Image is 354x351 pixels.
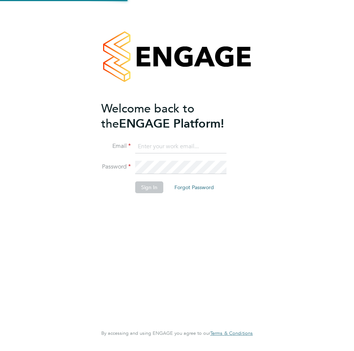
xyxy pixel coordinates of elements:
span: Welcome back to the [101,101,194,131]
a: Terms & Conditions [210,330,253,336]
button: Sign In [135,181,163,193]
span: By accessing and using ENGAGE you agree to our [101,330,253,336]
h2: ENGAGE Platform! [101,101,245,131]
button: Forgot Password [169,181,220,193]
input: Enter your work email... [135,140,227,153]
span: Terms & Conditions [210,330,253,336]
label: Email [101,142,131,150]
label: Password [101,163,131,171]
